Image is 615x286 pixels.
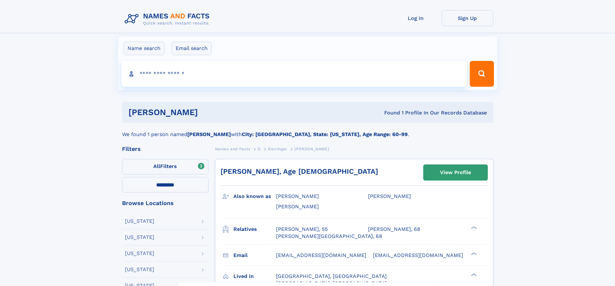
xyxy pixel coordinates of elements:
div: [US_STATE] [125,235,154,240]
span: [PERSON_NAME] [276,193,319,199]
a: Sign Up [442,10,493,26]
div: Found 1 Profile In Our Records Database [291,109,487,116]
button: Search Button [470,61,494,87]
div: Browse Locations [122,200,209,206]
span: [GEOGRAPHIC_DATA], [GEOGRAPHIC_DATA] [276,273,387,279]
a: [PERSON_NAME], 68 [368,226,420,233]
b: [PERSON_NAME] [187,131,231,137]
a: Derringer [268,145,287,153]
span: Derringer [268,147,287,151]
span: [PERSON_NAME] [276,203,319,210]
span: All [153,163,160,169]
input: search input [121,61,467,87]
h1: [PERSON_NAME] [128,108,291,116]
div: Filters [122,146,209,152]
a: Log In [390,10,442,26]
div: View Profile [440,165,471,180]
div: [US_STATE] [125,251,154,256]
div: ❯ [469,251,477,256]
div: [US_STATE] [125,267,154,272]
h3: Email [233,250,276,261]
div: ❯ [469,225,477,230]
h3: Lived in [233,271,276,282]
a: [PERSON_NAME], Age [DEMOGRAPHIC_DATA] [220,167,378,175]
div: ❯ [469,272,477,277]
a: D [258,145,261,153]
div: We found 1 person named with . [122,123,493,138]
a: [PERSON_NAME], 55 [276,226,328,233]
label: Name search [123,42,165,55]
b: City: [GEOGRAPHIC_DATA], State: [US_STATE], Age Range: 60-99 [242,131,408,137]
span: [EMAIL_ADDRESS][DOMAIN_NAME] [276,252,366,258]
span: D [258,147,261,151]
label: Email search [171,42,212,55]
a: View Profile [424,165,487,180]
div: [US_STATE] [125,219,154,224]
img: Logo Names and Facts [122,10,215,28]
h3: Also known as [233,191,276,202]
span: [PERSON_NAME] [368,193,411,199]
a: [PERSON_NAME][GEOGRAPHIC_DATA], 68 [276,233,382,240]
span: [PERSON_NAME] [294,147,329,151]
label: Filters [122,159,209,174]
h3: Relatives [233,224,276,235]
span: [EMAIL_ADDRESS][DOMAIN_NAME] [373,252,463,258]
a: Names and Facts [215,145,251,153]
